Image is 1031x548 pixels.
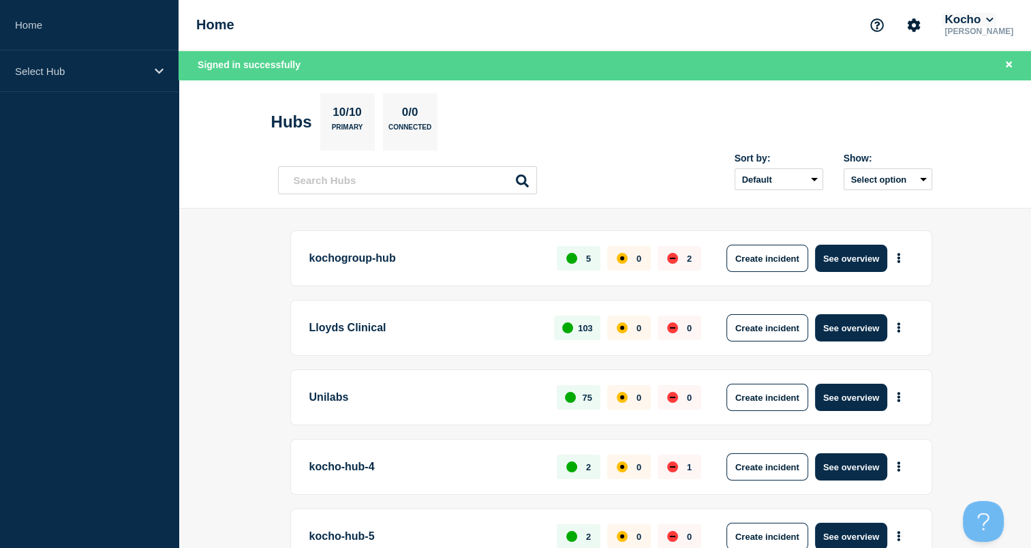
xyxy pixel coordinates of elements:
[562,322,573,333] div: up
[309,384,542,411] p: Unilabs
[815,245,887,272] button: See overview
[667,461,678,472] div: down
[565,392,576,403] div: up
[636,462,641,472] p: 0
[309,453,542,481] p: kocho-hub-4
[328,106,367,123] p: 10/10
[890,246,908,271] button: More actions
[899,11,928,40] button: Account settings
[636,323,641,333] p: 0
[617,392,628,403] div: affected
[667,253,678,264] div: down
[942,13,996,27] button: Kocho
[844,168,932,190] button: Select option
[890,385,908,410] button: More actions
[566,531,577,542] div: up
[687,323,692,333] p: 0
[735,153,823,164] div: Sort by:
[726,314,808,341] button: Create incident
[578,323,593,333] p: 103
[309,314,539,341] p: Lloyds Clinical
[309,245,542,272] p: kochogroup-hub
[586,462,591,472] p: 2
[667,531,678,542] div: down
[726,453,808,481] button: Create incident
[890,316,908,341] button: More actions
[617,531,628,542] div: affected
[397,106,423,123] p: 0/0
[198,59,301,70] span: Signed in successfully
[963,501,1004,542] iframe: Help Scout Beacon - Open
[687,393,692,403] p: 0
[1000,57,1017,73] button: Close banner
[332,123,363,138] p: Primary
[863,11,891,40] button: Support
[815,453,887,481] button: See overview
[735,168,823,190] select: Sort by
[586,532,591,542] p: 2
[636,393,641,403] p: 0
[636,254,641,264] p: 0
[271,112,312,132] h2: Hubs
[687,254,692,264] p: 2
[617,461,628,472] div: affected
[815,384,887,411] button: See overview
[196,17,234,33] h1: Home
[726,245,808,272] button: Create incident
[667,322,678,333] div: down
[815,314,887,341] button: See overview
[667,392,678,403] div: down
[582,393,591,403] p: 75
[586,254,591,264] p: 5
[617,253,628,264] div: affected
[617,322,628,333] div: affected
[844,153,932,164] div: Show:
[388,123,431,138] p: Connected
[15,65,146,77] p: Select Hub
[566,461,577,472] div: up
[278,166,537,194] input: Search Hubs
[636,532,641,542] p: 0
[687,532,692,542] p: 0
[726,384,808,411] button: Create incident
[687,462,692,472] p: 1
[890,455,908,480] button: More actions
[942,27,1016,36] p: [PERSON_NAME]
[566,253,577,264] div: up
